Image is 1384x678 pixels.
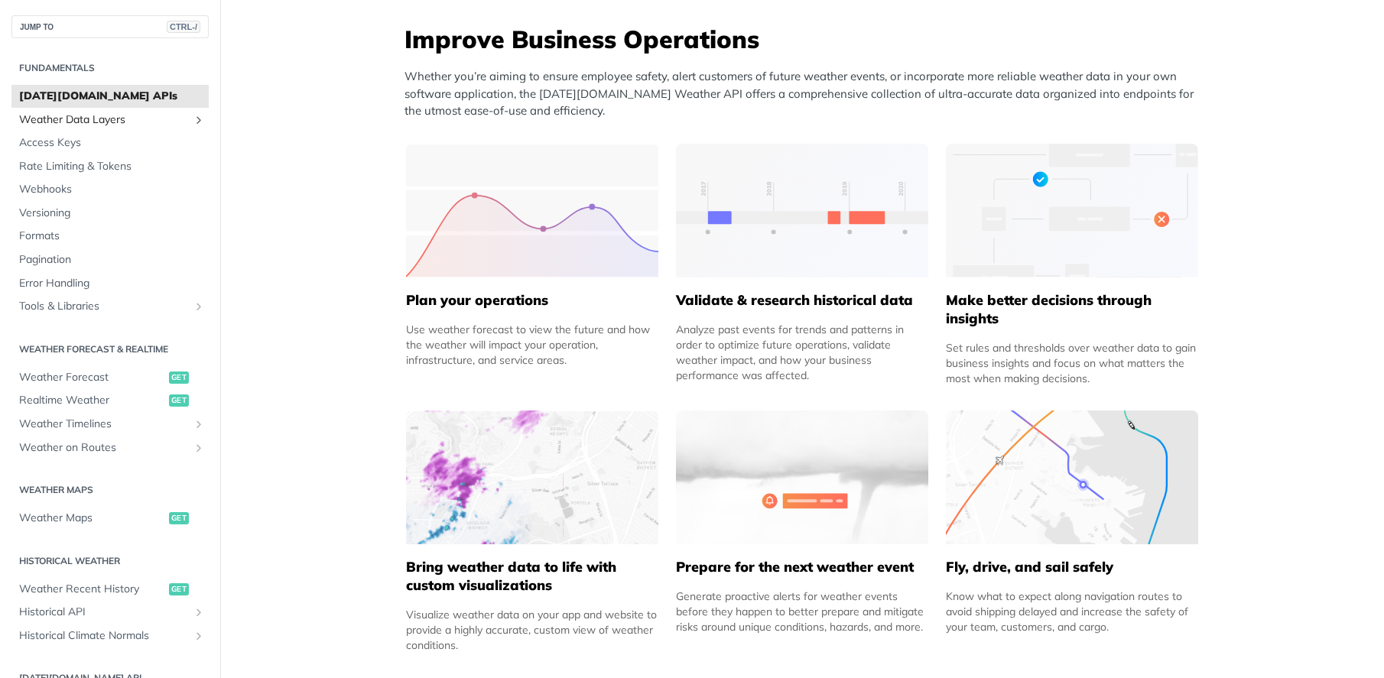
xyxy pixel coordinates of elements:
[193,630,205,642] button: Show subpages for Historical Climate Normals
[946,589,1198,634] div: Know what to expect along navigation routes to avoid shipping delayed and increase the safety of ...
[19,605,189,620] span: Historical API
[11,483,209,497] h2: Weather Maps
[946,144,1198,277] img: a22d113-group-496-32x.svg
[19,135,205,151] span: Access Keys
[676,410,928,544] img: 2c0a313-group-496-12x.svg
[11,578,209,601] a: Weather Recent Historyget
[676,291,928,310] h5: Validate & research historical data
[11,342,209,356] h2: Weather Forecast & realtime
[11,554,209,568] h2: Historical Weather
[11,272,209,295] a: Error Handling
[11,15,209,38] button: JUMP TOCTRL-/
[19,276,205,291] span: Error Handling
[19,628,189,644] span: Historical Climate Normals
[19,229,205,244] span: Formats
[11,389,209,412] a: Realtime Weatherget
[19,182,205,197] span: Webhooks
[11,85,209,108] a: [DATE][DOMAIN_NAME] APIs
[946,558,1198,576] h5: Fly, drive, and sail safely
[676,558,928,576] h5: Prepare for the next weather event
[406,291,658,310] h5: Plan your operations
[19,582,165,597] span: Weather Recent History
[19,393,165,408] span: Realtime Weather
[406,558,658,595] h5: Bring weather data to life with custom visualizations
[169,371,189,384] span: get
[676,589,928,634] div: Generate proactive alerts for weather events before they happen to better prepare and mitigate ri...
[11,225,209,248] a: Formats
[19,206,205,221] span: Versioning
[193,300,205,313] button: Show subpages for Tools & Libraries
[406,607,658,653] div: Visualize weather data on your app and website to provide a highly accurate, custom view of weath...
[11,202,209,225] a: Versioning
[193,418,205,430] button: Show subpages for Weather Timelines
[11,507,209,530] a: Weather Mapsget
[11,436,209,459] a: Weather on RoutesShow subpages for Weather on Routes
[169,394,189,407] span: get
[11,131,209,154] a: Access Keys
[193,442,205,454] button: Show subpages for Weather on Routes
[11,601,209,624] a: Historical APIShow subpages for Historical API
[406,322,658,368] div: Use weather forecast to view the future and how the weather will impact your operation, infrastru...
[11,366,209,389] a: Weather Forecastget
[19,89,205,104] span: [DATE][DOMAIN_NAME] APIs
[404,68,1207,120] p: Whether you’re aiming to ensure employee safety, alert customers of future weather events, or inc...
[946,291,1198,328] h5: Make better decisions through insights
[11,61,209,75] h2: Fundamentals
[19,440,189,456] span: Weather on Routes
[406,410,658,544] img: 4463876-group-4982x.svg
[169,583,189,595] span: get
[946,340,1198,386] div: Set rules and thresholds over weather data to gain business insights and focus on what matters th...
[946,410,1198,544] img: 994b3d6-mask-group-32x.svg
[11,248,209,271] a: Pagination
[404,22,1207,56] h3: Improve Business Operations
[11,178,209,201] a: Webhooks
[19,299,189,314] span: Tools & Libraries
[11,624,209,647] a: Historical Climate NormalsShow subpages for Historical Climate Normals
[193,606,205,618] button: Show subpages for Historical API
[19,112,189,128] span: Weather Data Layers
[19,252,205,268] span: Pagination
[11,155,209,178] a: Rate Limiting & Tokens
[167,21,200,33] span: CTRL-/
[11,413,209,436] a: Weather TimelinesShow subpages for Weather Timelines
[11,109,209,131] a: Weather Data LayersShow subpages for Weather Data Layers
[676,322,928,383] div: Analyze past events for trends and patterns in order to optimize future operations, validate weat...
[19,159,205,174] span: Rate Limiting & Tokens
[19,370,165,385] span: Weather Forecast
[19,417,189,432] span: Weather Timelines
[676,144,928,277] img: 13d7ca0-group-496-2.svg
[11,295,209,318] a: Tools & LibrariesShow subpages for Tools & Libraries
[169,512,189,524] span: get
[406,144,658,277] img: 39565e8-group-4962x.svg
[193,114,205,126] button: Show subpages for Weather Data Layers
[19,511,165,526] span: Weather Maps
